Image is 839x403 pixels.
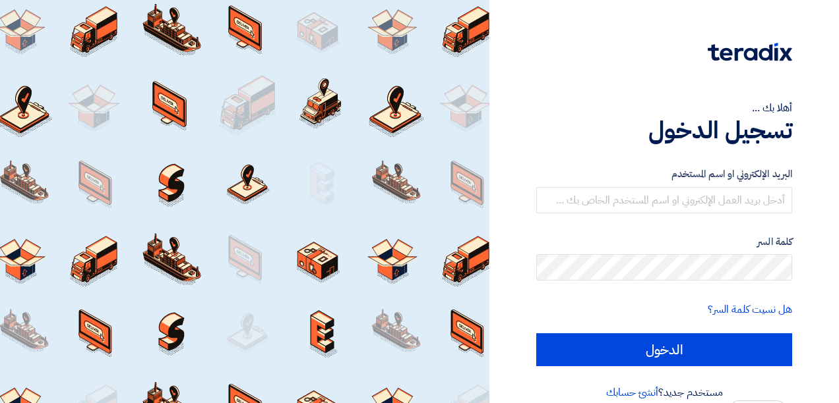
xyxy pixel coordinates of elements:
[536,385,792,400] div: مستخدم جديد؟
[536,333,792,366] input: الدخول
[606,385,658,400] a: أنشئ حسابك
[536,100,792,116] div: أهلا بك ...
[708,302,792,317] a: هل نسيت كلمة السر؟
[536,116,792,145] h1: تسجيل الدخول
[536,187,792,213] input: أدخل بريد العمل الإلكتروني او اسم المستخدم الخاص بك ...
[536,167,792,182] label: البريد الإلكتروني او اسم المستخدم
[708,43,792,61] img: Teradix logo
[536,234,792,250] label: كلمة السر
